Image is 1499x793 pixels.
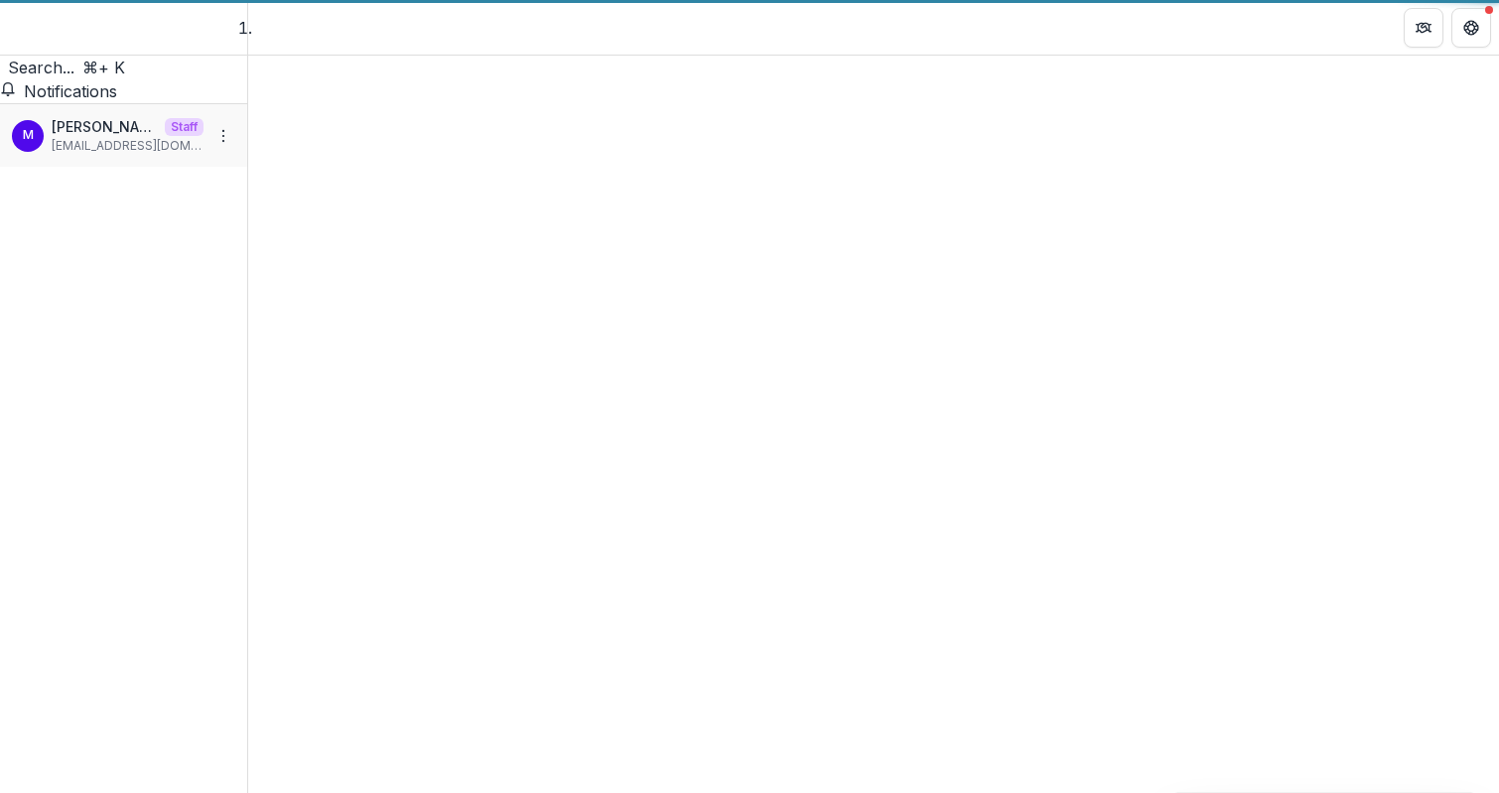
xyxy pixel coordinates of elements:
[8,58,74,77] span: Search...
[52,116,157,137] p: [PERSON_NAME]
[82,56,125,79] div: ⌘ + K
[1404,8,1443,48] button: Partners
[256,16,327,40] nav: breadcrumb
[165,118,204,136] p: Staff
[52,137,204,155] p: [EMAIL_ADDRESS][DOMAIN_NAME]
[24,81,117,101] span: Notifications
[211,124,235,148] button: More
[1451,8,1491,48] button: Get Help
[23,129,34,142] div: Maddie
